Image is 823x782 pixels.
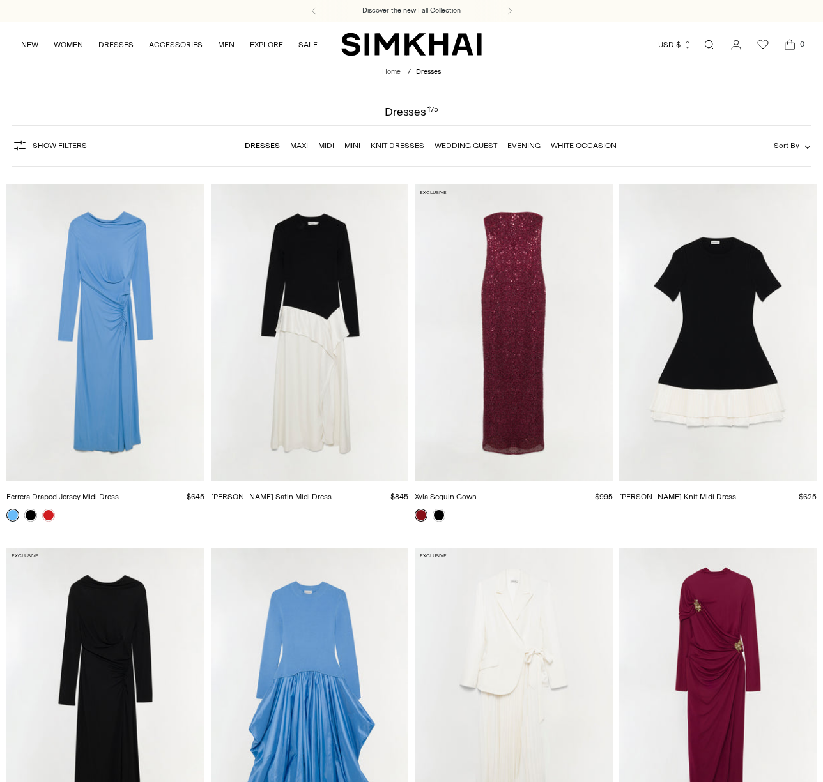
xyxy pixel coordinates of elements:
[12,135,87,156] button: Show Filters
[341,32,482,57] a: SIMKHAI
[211,492,332,501] a: [PERSON_NAME] Satin Midi Dress
[777,32,803,57] a: Open cart modal
[298,31,318,59] a: SALE
[149,31,203,59] a: ACCESSORIES
[796,38,808,50] span: 0
[696,32,722,57] a: Open search modal
[416,68,441,76] span: Dresses
[245,132,617,159] nav: Linked collections
[619,184,817,481] a: Lorin Taffeta Knit Midi Dress
[799,492,817,501] span: $625
[290,141,308,150] a: Maxi
[250,31,283,59] a: EXPLORE
[245,141,280,150] a: Dresses
[774,139,811,153] button: Sort By
[344,141,360,150] a: Mini
[551,141,617,150] a: White Occasion
[390,492,408,501] span: $845
[619,492,736,501] a: [PERSON_NAME] Knit Midi Dress
[435,141,497,150] a: Wedding Guest
[218,31,235,59] a: MEN
[382,68,401,76] a: Home
[415,492,477,501] a: Xyla Sequin Gown
[408,67,411,78] div: /
[6,184,204,481] a: Ferrera Draped Jersey Midi Dress
[211,184,409,481] a: Ornella Knit Satin Midi Dress
[318,141,334,150] a: Midi
[98,31,134,59] a: DRESSES
[385,106,438,117] h1: Dresses
[415,184,613,481] a: Xyla Sequin Gown
[33,141,87,150] span: Show Filters
[21,31,38,59] a: NEW
[187,492,204,501] span: $645
[371,141,424,150] a: Knit Dresses
[427,106,438,117] div: 175
[774,141,799,150] span: Sort By
[507,141,541,150] a: Evening
[658,31,692,59] button: USD $
[382,67,441,78] nav: breadcrumbs
[362,6,461,16] a: Discover the new Fall Collection
[54,31,83,59] a: WOMEN
[595,492,613,501] span: $995
[723,32,749,57] a: Go to the account page
[6,492,119,501] a: Ferrera Draped Jersey Midi Dress
[750,32,776,57] a: Wishlist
